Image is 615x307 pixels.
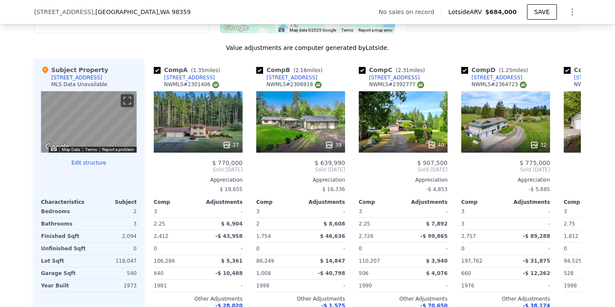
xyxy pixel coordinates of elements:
span: $684,000 [485,9,517,15]
div: Street View [41,91,137,153]
span: -$ 5,685 [529,186,550,192]
span: $ 16,336 [322,186,345,192]
span: 1.25 [501,67,512,73]
span: $ 907,500 [417,159,448,166]
div: NWMLS # 2392777 [369,81,424,88]
div: Appreciation [461,177,550,183]
div: 2 [256,218,299,230]
div: 1981 [154,280,196,292]
div: 0 [91,243,137,255]
div: Value adjustments are computer generated by Lotside . [34,43,581,52]
span: 0 [359,246,362,252]
div: - [302,206,345,217]
button: Show Options [564,3,581,20]
span: $ 19,655 [220,186,243,192]
div: Comp B [256,66,326,74]
a: Report a problem [102,147,134,152]
button: Map Data [62,147,80,153]
span: $ 5,361 [221,258,243,264]
div: - [507,243,550,255]
span: $ 775,000 [520,159,550,166]
div: MLS Data Unavailable [51,81,108,88]
div: Characteristics [41,199,89,206]
div: Comp D [461,66,531,74]
div: [STREET_ADDRESS] [266,74,317,81]
span: 3 [359,209,362,214]
div: No sales on record [379,8,441,16]
span: 110,207 [359,258,380,264]
button: Toggle fullscreen view [121,94,134,107]
span: 1,754 [256,233,271,239]
span: $ 7,892 [426,221,448,227]
span: 2,757 [461,233,476,239]
a: [STREET_ADDRESS] [154,74,215,81]
div: Appreciation [256,177,345,183]
span: 94,525 [564,258,582,264]
span: Sold [DATE] [256,166,345,173]
img: NWMLS Logo [315,81,322,88]
div: NWMLS # 2364723 [471,81,527,88]
div: 1998 [564,280,606,292]
span: 506 [359,270,369,276]
img: NWMLS Logo [212,81,219,88]
div: 1976 [461,280,504,292]
div: Comp [564,199,608,206]
span: 2.16 [296,67,307,73]
div: Map [41,91,137,153]
a: [STREET_ADDRESS] [359,74,420,81]
a: Terms (opens in new tab) [341,28,353,32]
div: - [507,206,550,217]
span: ( miles) [392,67,428,73]
button: Edit structure [41,159,137,166]
span: Sold [DATE] [154,166,243,173]
div: Comp C [359,66,428,74]
div: - [200,243,243,255]
span: $ 14,847 [320,258,345,264]
span: Sold [DATE] [461,166,550,173]
span: 1,008 [256,270,271,276]
div: - [200,206,243,217]
span: 0 [256,246,260,252]
div: - [200,280,243,292]
div: Comp [461,199,506,206]
span: 197,762 [461,258,483,264]
div: 540 [91,267,137,279]
div: Appreciation [359,177,448,183]
span: -$ 40,798 [318,270,345,276]
span: -$ 89,288 [523,233,550,239]
div: Subject [89,199,137,206]
img: NWMLS Logo [417,81,424,88]
div: 1973 [91,280,137,292]
span: $ 4,076 [426,270,448,276]
button: Keyboard shortcuts [278,28,284,32]
div: Year Built [41,280,87,292]
div: Comp [359,199,403,206]
div: Other Adjustments [154,295,243,302]
span: ( miles) [290,67,326,73]
a: Open this area in Google Maps (opens a new window) [222,22,250,33]
span: 1.35 [193,67,205,73]
div: Comp [256,199,301,206]
div: [STREET_ADDRESS] [164,74,215,81]
div: 1990 [359,280,401,292]
a: Terms (opens in new tab) [85,147,97,152]
div: - [302,243,345,255]
span: Map data ©2025 Google [290,28,336,32]
span: 0 [461,246,465,252]
span: $ 8,608 [324,221,345,227]
div: - [405,243,448,255]
a: [STREET_ADDRESS] [256,74,317,81]
span: -$ 12,262 [523,270,550,276]
span: $ 3,940 [426,258,448,264]
div: 3 [461,218,504,230]
img: Google [222,22,250,33]
span: 2,726 [359,233,373,239]
div: 2.75 [564,218,606,230]
div: NWMLS # 2301406 [164,81,219,88]
div: Other Adjustments [461,295,550,302]
span: 0 [564,246,567,252]
a: [STREET_ADDRESS] [461,74,522,81]
div: Subject Property [41,66,108,74]
span: 2.31 [398,67,409,73]
div: 27 [223,141,239,149]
